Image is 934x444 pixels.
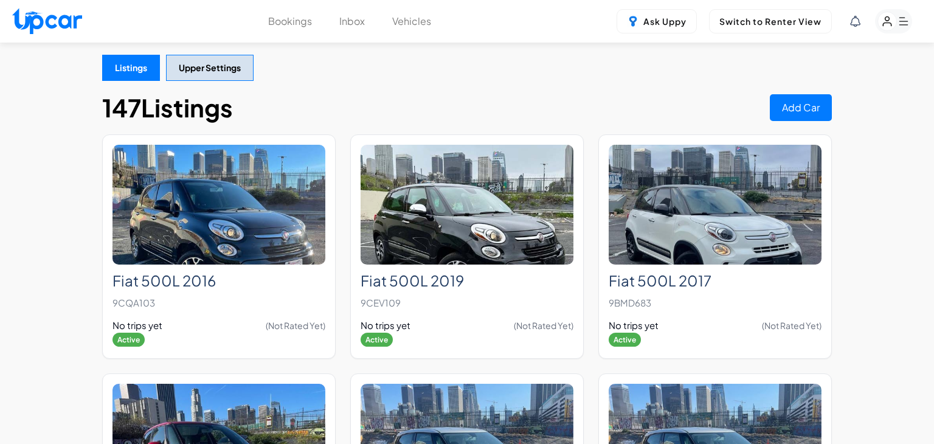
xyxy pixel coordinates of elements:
p: 9CEV109 [361,294,573,311]
button: Ask Uppy [617,9,697,33]
button: Add Car [770,94,832,121]
div: View Notifications [850,16,860,27]
button: Listings [102,55,160,81]
span: (Not Rated Yet) [514,319,573,331]
span: No trips yet [361,319,410,333]
img: Upcar Logo [12,8,82,34]
button: Switch to Renter View [709,9,832,33]
img: Fiat 500L 2016 [112,145,325,265]
span: (Not Rated Yet) [266,319,325,331]
button: Inbox [339,14,365,29]
p: 9CQA103 [112,294,325,311]
img: Fiat 500L 2019 [361,145,573,265]
span: (Not Rated Yet) [762,319,822,331]
button: Vehicles [392,14,431,29]
h1: 147 Listings [102,93,233,122]
h2: Fiat 500L 2019 [361,272,573,290]
p: 9BMD683 [609,294,822,311]
span: Active [112,333,145,347]
h2: Fiat 500L 2016 [112,272,325,290]
span: No trips yet [112,319,162,333]
button: Upper Settings [166,55,254,81]
span: Active [361,333,393,347]
h2: Fiat 500L 2017 [609,272,822,290]
span: Active [609,333,641,347]
img: Uppy [627,15,639,27]
span: No trips yet [609,319,659,333]
button: Bookings [268,14,312,29]
img: Fiat 500L 2017 [609,145,822,265]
